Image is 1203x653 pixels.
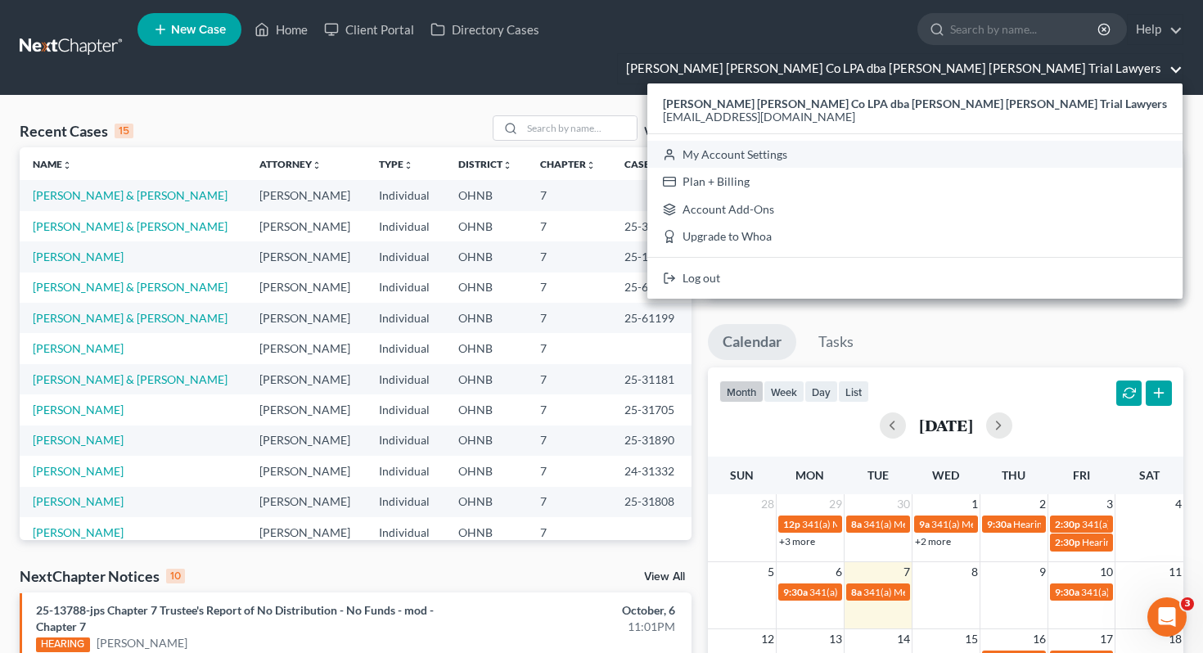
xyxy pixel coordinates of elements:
i: unfold_more [586,160,596,170]
a: Log out [647,264,1183,292]
td: 7 [527,456,611,486]
td: Individual [366,364,444,394]
td: 7 [527,180,611,210]
td: OHNB [445,303,527,333]
span: 9:30a [783,586,808,598]
td: [PERSON_NAME] [246,456,367,486]
td: 7 [527,394,611,425]
td: 7 [527,211,611,241]
button: week [764,381,804,403]
span: Wed [932,468,959,482]
td: OHNB [445,180,527,210]
span: 28 [759,494,776,514]
span: 3 [1181,597,1194,610]
a: Districtunfold_more [458,158,512,170]
span: 341(a) Meeting of Creditors for [PERSON_NAME] [863,518,1075,530]
a: [PERSON_NAME] [PERSON_NAME] Co LPA dba [PERSON_NAME] [PERSON_NAME] Trial Lawyers [618,54,1183,83]
h2: [DATE] [919,417,973,434]
span: 341(a) Meeting of Creditors for [PERSON_NAME] [931,518,1143,530]
span: 12p [783,518,800,530]
a: [PERSON_NAME] [33,341,124,355]
td: 7 [527,333,611,363]
a: 25-13788-jps Chapter 7 Trustee's Report of No Distribution - No Funds - mod - Chapter 7 [36,603,434,633]
a: View All [644,126,685,137]
span: 13 [827,629,844,649]
a: Case Nounfold_more [624,158,677,170]
div: Recent Cases [20,121,133,141]
td: OHNB [445,333,527,363]
a: Plan + Billing [647,168,1183,196]
span: 5 [766,562,776,582]
a: [PERSON_NAME] [33,464,124,478]
a: [PERSON_NAME] & [PERSON_NAME] [33,311,228,325]
span: 14 [895,629,912,649]
span: 6 [834,562,844,582]
td: 25-31808 [611,487,692,517]
td: Individual [366,272,444,303]
span: 30 [895,494,912,514]
span: New Case [171,24,226,36]
td: Individual [366,211,444,241]
span: Tue [867,468,889,482]
td: Individual [366,241,444,272]
a: Nameunfold_more [33,158,72,170]
a: [PERSON_NAME] [97,635,187,651]
td: [PERSON_NAME] [246,487,367,517]
span: 3 [1105,494,1115,514]
a: +3 more [779,535,815,547]
span: 9 [1038,562,1048,582]
span: Thu [1002,468,1025,482]
a: Calendar [708,324,796,360]
button: day [804,381,838,403]
span: 2:30p [1055,536,1080,548]
td: [PERSON_NAME] [246,333,367,363]
span: 2 [1038,494,1048,514]
span: 4 [1174,494,1183,514]
div: [PERSON_NAME] [PERSON_NAME] Co LPA dba [PERSON_NAME] [PERSON_NAME] Trial Lawyers [647,83,1183,299]
a: [PERSON_NAME] & [PERSON_NAME] [33,372,228,386]
td: Individual [366,517,444,547]
td: 25-31900 [611,211,692,241]
td: [PERSON_NAME] [246,272,367,303]
td: 25-31181 [611,364,692,394]
td: Individual [366,180,444,210]
a: [PERSON_NAME] [33,250,124,263]
td: 7 [527,517,611,547]
td: 25-61186 [611,272,692,303]
td: 7 [527,364,611,394]
div: NextChapter Notices [20,566,185,586]
a: Tasks [804,324,868,360]
a: [PERSON_NAME] [33,433,124,447]
td: Individual [366,394,444,425]
a: Home [246,15,316,44]
span: 15 [963,629,980,649]
td: OHNB [445,272,527,303]
td: [PERSON_NAME] [246,211,367,241]
div: HEARING [36,637,90,652]
button: month [719,381,764,403]
span: 9a [919,518,930,530]
div: October, 6 [473,602,675,619]
a: Typeunfold_more [379,158,413,170]
span: 9:30a [1055,586,1079,598]
a: Chapterunfold_more [540,158,596,170]
span: 16 [1031,629,1048,649]
td: OHNB [445,394,527,425]
a: [PERSON_NAME] & [PERSON_NAME] [33,219,228,233]
td: 7 [527,303,611,333]
a: Client Portal [316,15,422,44]
a: Directory Cases [422,15,547,44]
a: View All [644,571,685,583]
td: 25-61199 [611,303,692,333]
span: 18 [1167,629,1183,649]
span: 1 [970,494,980,514]
td: 24-31332 [611,456,692,486]
td: [PERSON_NAME] [246,241,367,272]
strong: [PERSON_NAME] [PERSON_NAME] Co LPA dba [PERSON_NAME] [PERSON_NAME] Trial Lawyers [663,97,1167,110]
a: Attorneyunfold_more [259,158,322,170]
td: Individual [366,303,444,333]
div: 15 [115,124,133,138]
a: My Account Settings [647,141,1183,169]
td: Individual [366,487,444,517]
td: 7 [527,487,611,517]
